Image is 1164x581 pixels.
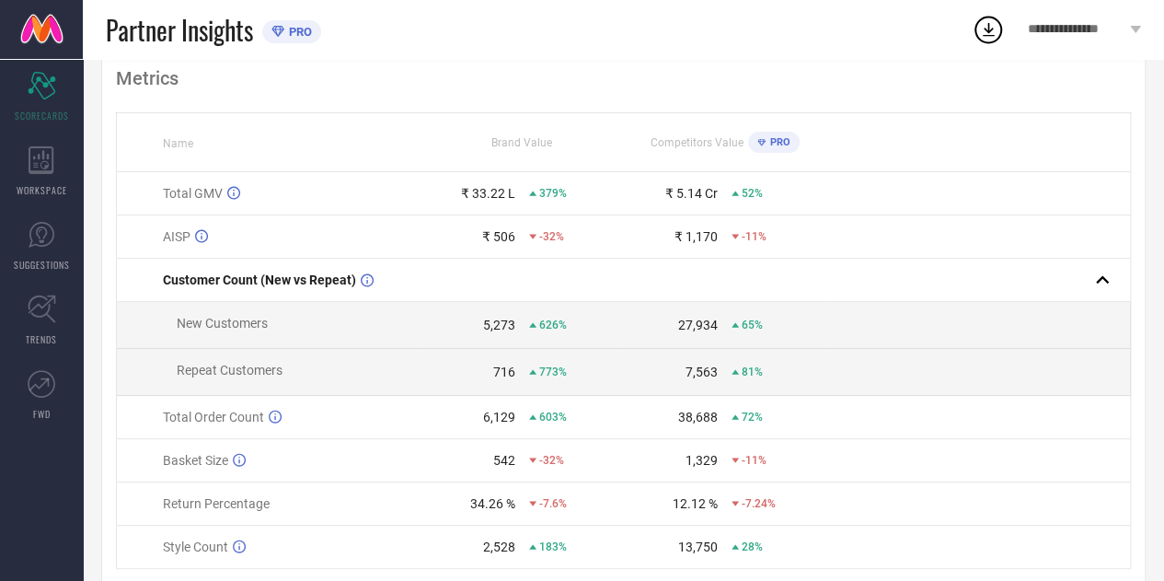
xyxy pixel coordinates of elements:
[678,318,718,332] div: 27,934
[177,316,268,331] span: New Customers
[678,410,718,424] div: 38,688
[539,540,567,553] span: 183%
[742,497,776,510] span: -7.24%
[163,410,264,424] span: Total Order Count
[539,366,567,378] span: 773%
[766,136,790,148] span: PRO
[14,258,70,272] span: SUGGESTIONS
[493,453,515,468] div: 542
[539,319,567,331] span: 626%
[26,332,57,346] span: TRENDS
[15,109,69,122] span: SCORECARDS
[673,496,718,511] div: 12.12 %
[461,186,515,201] div: ₹ 33.22 L
[163,229,190,244] span: AISP
[493,365,515,379] div: 716
[742,187,763,200] span: 52%
[163,496,270,511] span: Return Percentage
[651,136,743,149] span: Competitors Value
[742,454,766,467] span: -11%
[491,136,552,149] span: Brand Value
[539,411,567,424] span: 603%
[177,363,282,378] span: Repeat Customers
[483,318,515,332] div: 5,273
[163,186,223,201] span: Total GMV
[539,187,567,200] span: 379%
[678,540,718,554] div: 13,750
[742,411,763,424] span: 72%
[674,229,718,244] div: ₹ 1,170
[106,11,253,49] span: Partner Insights
[539,497,567,510] span: -7.6%
[17,183,67,197] span: WORKSPACE
[163,540,228,554] span: Style Count
[33,407,51,421] span: FWD
[284,25,312,39] span: PRO
[163,273,356,287] span: Customer Count (New vs Repeat)
[482,229,515,244] div: ₹ 506
[163,453,228,468] span: Basket Size
[972,13,1005,46] div: Open download list
[470,496,515,511] div: 34.26 %
[163,137,193,150] span: Name
[686,365,718,379] div: 7,563
[116,67,1131,89] div: Metrics
[742,540,763,553] span: 28%
[742,366,763,378] span: 81%
[483,540,515,554] div: 2,528
[665,186,718,201] div: ₹ 5.14 Cr
[742,230,766,243] span: -11%
[539,454,564,467] span: -32%
[483,410,515,424] div: 6,129
[539,230,564,243] span: -32%
[742,319,763,331] span: 65%
[686,453,718,468] div: 1,329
